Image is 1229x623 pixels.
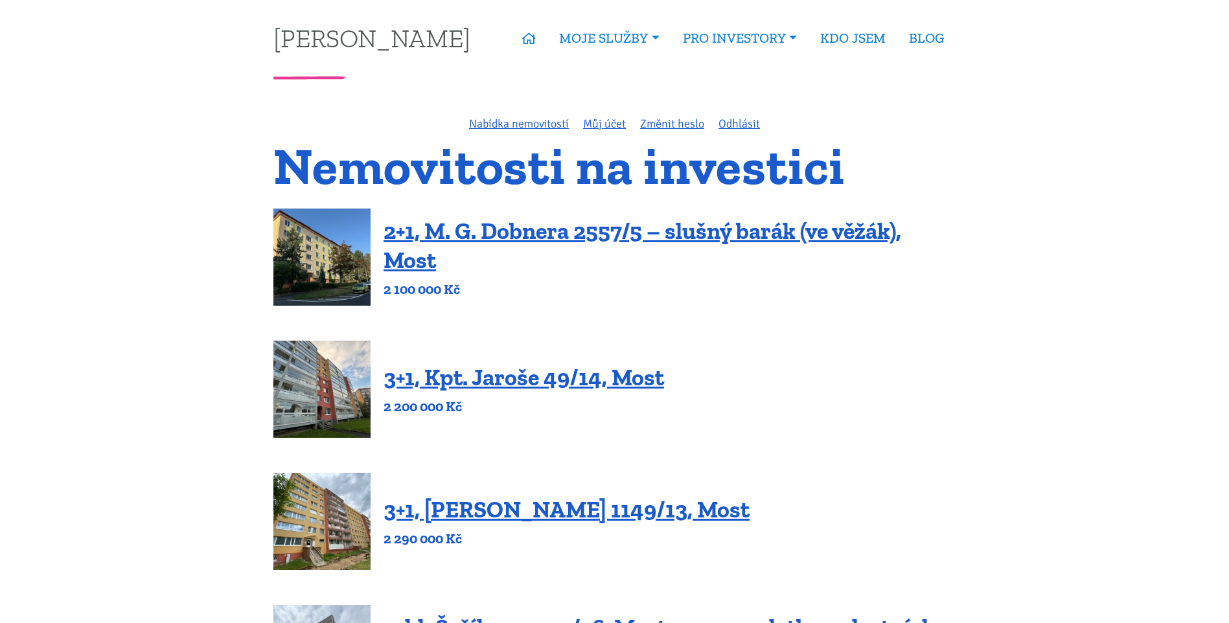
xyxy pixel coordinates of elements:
[583,117,626,131] a: Můj účet
[384,217,901,274] a: 2+1, M. G. Dobnera 2557/5 – slušný barák (ve věžák), Most
[640,117,704,131] a: Změnit heslo
[273,144,956,188] h1: Nemovitosti na investici
[897,23,956,53] a: BLOG
[809,23,897,53] a: KDO JSEM
[547,23,671,53] a: MOJE SLUŽBY
[671,23,809,53] a: PRO INVESTORY
[384,363,664,391] a: 3+1, Kpt. Jaroše 49/14, Most
[273,25,470,51] a: [PERSON_NAME]
[469,117,569,131] a: Nabídka nemovitostí
[384,530,750,548] p: 2 290 000 Kč
[384,398,664,416] p: 2 200 000 Kč
[384,495,750,523] a: 3+1, [PERSON_NAME] 1149/13, Most
[384,280,956,299] p: 2 100 000 Kč
[718,117,760,131] a: Odhlásit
